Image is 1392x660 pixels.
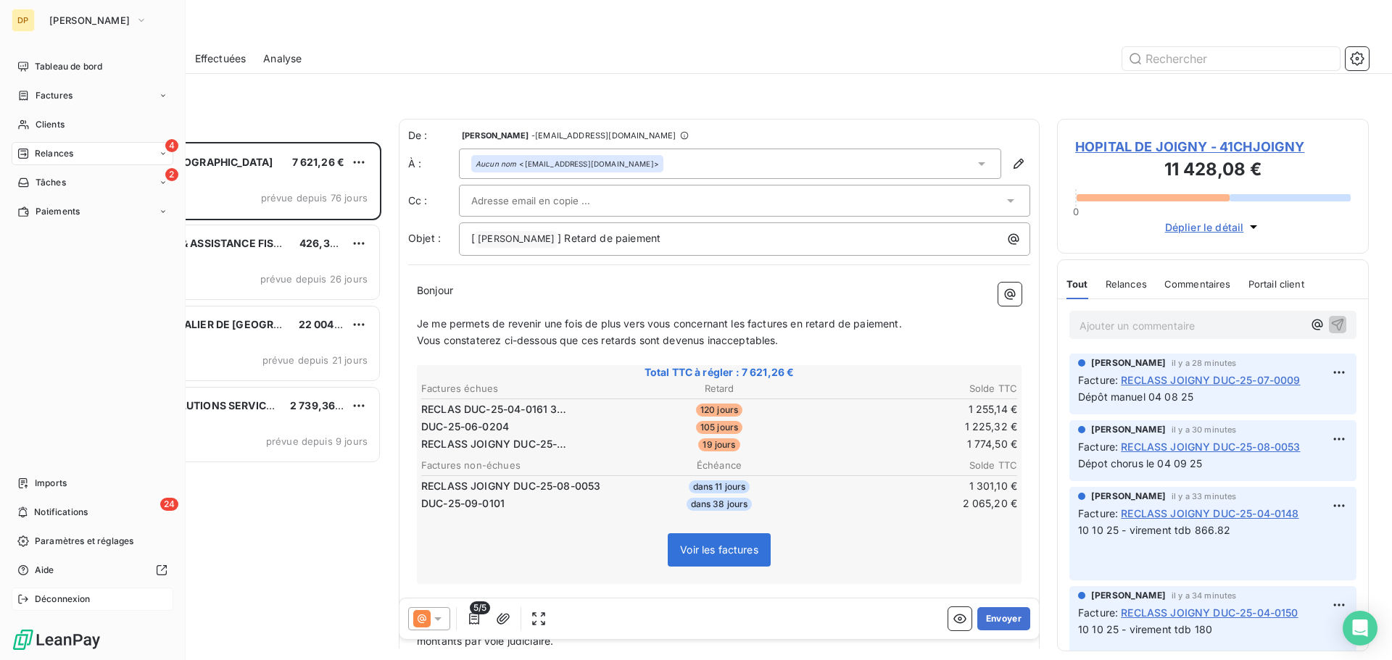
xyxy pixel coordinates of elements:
span: [PERSON_NAME] [1091,490,1166,503]
span: [PERSON_NAME] [49,14,130,26]
td: DUC-25-09-0101 [420,496,618,511]
span: RECLASS JOIGNY DUC-25-04-0150 [1121,605,1298,620]
span: Tâches [36,176,66,189]
span: dans 38 jours [687,498,753,511]
span: Voir les factures [680,543,758,556]
span: [ [471,232,475,244]
label: À : [408,156,459,171]
span: RECLASS JOIGNY DUC-25-07-0009 [421,437,572,451]
button: Déplier le détail [1161,219,1266,235]
span: RECLASS JOIGNY DUC-25-07-0009 [1121,372,1300,388]
span: Portail client [1248,278,1304,290]
td: 1 255,14 € [820,401,1018,417]
span: Facture : [1078,506,1118,521]
span: Relances [1106,278,1147,290]
span: HOPITAL DE [GEOGRAPHIC_DATA] [102,156,273,168]
span: Bonjour [417,284,453,296]
span: Imports [35,477,67,490]
span: Dépôt manuel 04 08 25 [1078,390,1193,403]
span: 22 004,16 € [299,318,358,330]
td: 1 774,50 € [820,436,1018,452]
th: Factures échues [420,381,618,396]
span: prévue depuis 26 jours [260,273,368,285]
span: Clients [36,118,65,131]
span: dans 11 jours [689,480,750,493]
span: [PERSON_NAME] [462,131,529,140]
span: Objet : [408,232,441,244]
span: 4 [165,139,178,152]
span: il y a 28 minutes [1172,359,1237,367]
span: HOPITAL DE JOIGNY - 41CHJOIGNY [1075,137,1351,156]
span: Déplier le détail [1165,220,1244,235]
span: Paiements [36,205,80,218]
th: Solde TTC [820,381,1018,396]
span: 105 jours [696,421,742,434]
td: 2 065,20 € [820,496,1018,511]
span: prévue depuis 76 jours [261,192,368,204]
span: 10 10 25 - virement tdb 866.82 [1078,524,1231,536]
span: ] Retard de paiement [558,232,660,244]
span: 2 739,36 € [290,399,345,412]
span: prévue depuis 9 jours [266,435,368,447]
div: Open Intercom Messenger [1343,611,1377,646]
span: Relances [35,147,73,160]
label: Cc : [408,193,459,208]
div: <[EMAIL_ADDRESS][DOMAIN_NAME]> [476,159,659,169]
span: RECLASS JOIGNY DUC-25-04-0148 [1121,506,1298,521]
span: [PERSON_NAME] [1091,423,1166,436]
span: Analyse [263,51,302,66]
span: 426,32 € [299,237,346,249]
span: Aide [35,564,54,577]
th: Échéance [620,458,818,473]
span: Déconnexion [35,593,91,606]
img: Logo LeanPay [12,628,101,651]
span: 10 10 25 - virement tdb 180 [1078,623,1212,635]
input: Rechercher [1122,47,1340,70]
span: il y a 30 minutes [1172,425,1237,434]
span: il y a 33 minutes [1172,492,1237,501]
span: Factures [36,89,72,102]
span: Tout [1066,278,1088,290]
span: DUC-25-06-0204 [421,419,509,434]
span: [PERSON_NAME] [1091,356,1166,369]
span: Commentaires [1164,278,1231,290]
span: 2 [165,168,178,181]
span: RECLAS DUC-25-04-0161 30 04 25 [421,402,572,417]
input: Adresse email en copie ... [471,190,627,212]
span: [PERSON_NAME] [476,231,557,248]
span: COMPTABILITE & ASSISTANCE FISCAL [102,237,294,249]
td: RECLASS JOIGNY DUC-25-08-0053 [420,478,618,494]
div: grid [70,142,381,660]
span: - [EMAIL_ADDRESS][DOMAIN_NAME] [531,131,676,140]
span: 0 [1073,206,1079,217]
button: Envoyer [977,607,1030,630]
th: Retard [620,381,818,396]
span: 120 jours [696,404,742,417]
div: DP [12,9,35,32]
h3: 11 428,08 € [1075,156,1351,185]
span: EDF POWER SOLUTIONS SERVICES [102,399,279,412]
span: 24 [160,498,178,511]
th: Factures non-échues [420,458,618,473]
th: Solde TTC [820,458,1018,473]
span: 5/5 [470,601,490,614]
span: De : [408,128,459,143]
span: Dépot chorus le 04 09 25 [1078,457,1203,469]
span: 7 621,26 € [292,156,345,168]
span: Facture : [1078,439,1118,454]
span: 19 jours [698,438,739,451]
td: 1 301,10 € [820,478,1018,494]
span: Facture : [1078,605,1118,620]
span: CENTRE HOSPITALIER DE [GEOGRAPHIC_DATA] [102,318,340,330]
span: Effectuées [195,51,246,66]
span: Total TTC à régler : 7 621,26 € [419,365,1019,380]
td: 1 225,32 € [820,419,1018,435]
a: Aide [12,559,173,582]
span: Vous constaterez ci-dessous que ces retards sont devenus inacceptables. [417,334,779,346]
em: Aucun nom [476,159,516,169]
span: Je me permets de revenir une fois de plus vers vous concernant les factures en retard de paiement. [417,317,902,330]
span: il y a 34 minutes [1172,591,1237,600]
span: Paramètres et réglages [35,535,133,548]
span: prévue depuis 21 jours [262,354,368,366]
span: Tableau de bord [35,60,102,73]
